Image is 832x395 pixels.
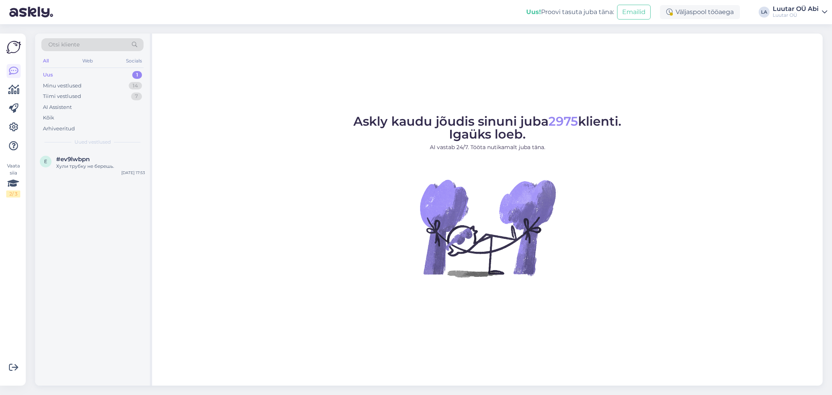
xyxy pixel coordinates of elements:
div: LA [759,7,770,18]
div: Proovi tasuta juba täna: [526,7,614,17]
p: AI vastab 24/7. Tööta nutikamalt juba täna. [353,143,621,151]
div: Luutar OÜ [773,12,819,18]
div: Хули трубку не берешь. [56,163,145,170]
div: 7 [131,93,142,100]
img: No Chat active [417,158,558,298]
span: e [44,158,47,164]
div: 2 / 3 [6,190,20,197]
span: 2975 [548,114,578,129]
div: Kõik [43,114,54,122]
b: Uus! [526,8,541,16]
div: 14 [129,82,142,90]
span: Otsi kliente [48,41,80,49]
div: Socials [124,56,144,66]
span: #ev9lwbpn [56,156,90,163]
div: Minu vestlused [43,82,82,90]
span: Askly kaudu jõudis sinuni juba klienti. Igaüks loeb. [353,114,621,142]
div: AI Assistent [43,103,72,111]
button: Emailid [617,5,651,20]
div: Väljaspool tööaega [660,5,740,19]
div: Vaata siia [6,162,20,197]
a: Luutar OÜ AbiLuutar OÜ [773,6,827,18]
img: Askly Logo [6,40,21,55]
span: Uued vestlused [75,139,111,146]
div: Tiimi vestlused [43,93,81,100]
div: Uus [43,71,53,79]
div: Arhiveeritud [43,125,75,133]
div: All [41,56,50,66]
div: Web [81,56,94,66]
div: [DATE] 17:53 [121,170,145,176]
div: Luutar OÜ Abi [773,6,819,12]
div: 1 [132,71,142,79]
